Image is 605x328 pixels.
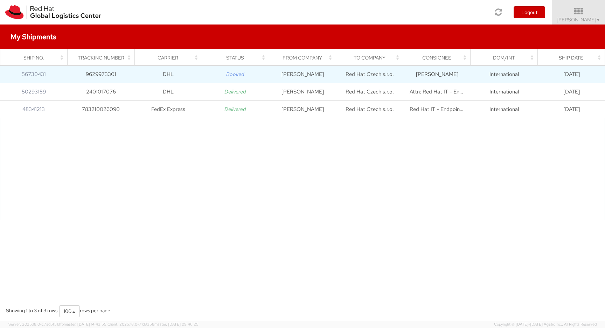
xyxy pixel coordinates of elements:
[6,307,57,314] span: Showing 1 to 3 of 3 rows
[64,322,106,327] span: master, [DATE] 14:43:55
[134,83,202,100] td: DHL
[67,100,134,118] td: 783210026090
[64,308,71,314] span: 100
[403,65,471,83] td: [PERSON_NAME]
[154,322,199,327] span: master, [DATE] 09:46:25
[471,83,538,100] td: International
[269,100,336,118] td: [PERSON_NAME]
[596,17,600,23] span: ▼
[107,322,199,327] span: Client: 2025.18.0-71d3358
[514,6,545,18] button: Logout
[8,322,106,327] span: Server: 2025.18.0-c7ad5f513fb
[403,100,471,118] td: Red Hat IT - Endpoint Systems
[471,65,538,83] td: International
[477,54,535,61] div: Dom/Int
[538,100,605,118] td: [DATE]
[538,83,605,100] td: [DATE]
[74,54,132,61] div: Tracking Number
[22,88,46,95] a: 50293159
[67,65,134,83] td: 9629973301
[11,33,56,41] h4: My Shipments
[403,83,471,100] td: Attn: Red Hat IT - Endpoint Systems
[538,65,605,83] td: [DATE]
[22,71,46,78] a: 56730431
[59,305,110,317] div: rows per page
[5,5,101,19] img: rh-logistics-00dfa346123c4ec078e1.svg
[224,88,246,95] i: Delivered
[208,54,266,61] div: Status
[544,54,603,61] div: Ship Date
[275,54,334,61] div: From Company
[67,83,134,100] td: 2401017076
[336,83,403,100] td: Red Hat Czech s.r.o.
[224,106,246,113] i: Delivered
[471,100,538,118] td: International
[410,54,468,61] div: Consignee
[336,100,403,118] td: Red Hat Czech s.r.o.
[134,100,202,118] td: FedEx Express
[134,65,202,83] td: DHL
[336,65,403,83] td: Red Hat Czech s.r.o.
[342,54,401,61] div: To Company
[7,54,65,61] div: Ship No.
[557,16,600,23] span: [PERSON_NAME]
[226,71,244,78] i: Booked
[141,54,199,61] div: Carrier
[59,305,80,317] button: 100
[22,106,45,113] a: 48341213
[269,83,336,100] td: [PERSON_NAME]
[494,322,597,327] span: Copyright © [DATE]-[DATE] Agistix Inc., All Rights Reserved
[269,65,336,83] td: [PERSON_NAME]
